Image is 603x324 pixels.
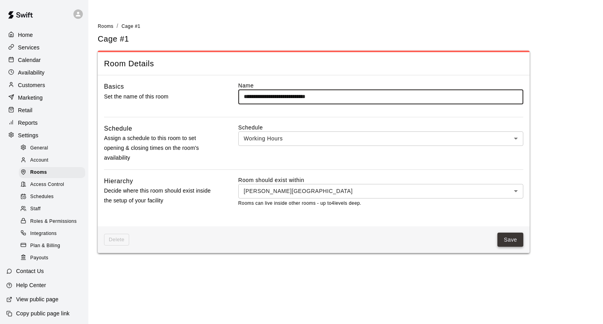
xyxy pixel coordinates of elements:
div: Rooms [19,167,85,178]
div: Account [19,155,85,166]
a: Home [6,29,82,41]
label: Schedule [238,124,523,131]
p: Help Center [16,281,46,289]
span: Cage #1 [121,24,140,29]
span: Integrations [30,230,57,238]
div: General [19,143,85,154]
a: Reports [6,117,82,129]
p: Assign a schedule to this room to set opening & closing times on the room's availability [104,133,213,163]
span: Rooms [98,24,113,29]
p: Customers [18,81,45,89]
span: Room Details [104,58,523,69]
div: Schedules [19,191,85,202]
h6: Basics [104,82,124,92]
p: Availability [18,69,45,76]
p: Retail [18,106,33,114]
p: View public page [16,295,58,303]
div: Payouts [19,253,85,264]
p: Marketing [18,94,43,102]
a: Customers [6,79,82,91]
p: Settings [18,131,38,139]
a: Settings [6,129,82,141]
a: Retail [6,104,82,116]
a: Staff [19,203,88,215]
p: Home [18,31,33,39]
span: Rooms [30,169,47,177]
span: Access Control [30,181,64,189]
div: Integrations [19,228,85,239]
a: General [19,142,88,154]
div: Plan & Billing [19,240,85,251]
h6: Schedule [104,124,132,134]
div: Access Control [19,179,85,190]
p: Copy public page link [16,309,69,317]
a: Calendar [6,54,82,66]
span: Plan & Billing [30,242,60,250]
p: Set the name of this room [104,92,213,102]
h6: Hierarchy [104,176,133,186]
span: This room cannot be deleted as it is linked to bookings or staff availability [104,234,129,246]
a: Integrations [19,228,88,240]
p: Rooms can live inside other rooms - up to 4 levels deep. [238,200,523,208]
span: Roles & Permissions [30,218,77,226]
div: Working Hours [238,131,523,146]
span: Account [30,157,48,164]
p: Calendar [18,56,41,64]
a: Availability [6,67,82,78]
button: Save [497,233,523,247]
span: Schedules [30,193,54,201]
div: Staff [19,204,85,215]
nav: breadcrumb [98,22,594,31]
div: Roles & Permissions [19,216,85,227]
a: Account [19,154,88,166]
a: Schedules [19,191,88,203]
a: Access Control [19,179,88,191]
a: Roles & Permissions [19,215,88,228]
h5: Cage #1 [98,34,129,44]
span: General [30,144,48,152]
a: Marketing [6,92,82,104]
a: Rooms [19,167,88,179]
span: Staff [30,205,40,213]
p: Services [18,44,40,51]
li: / [117,22,118,30]
p: Reports [18,119,38,127]
a: Plan & Billing [19,240,88,252]
a: Payouts [19,252,88,264]
p: Contact Us [16,267,44,275]
span: Payouts [30,254,48,262]
label: Name [238,82,523,89]
a: Rooms [98,23,113,29]
a: Services [6,42,82,53]
div: [PERSON_NAME][GEOGRAPHIC_DATA] [238,184,523,198]
p: Decide where this room should exist inside the setup of your facility [104,186,213,206]
label: Room should exist within [238,176,523,184]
